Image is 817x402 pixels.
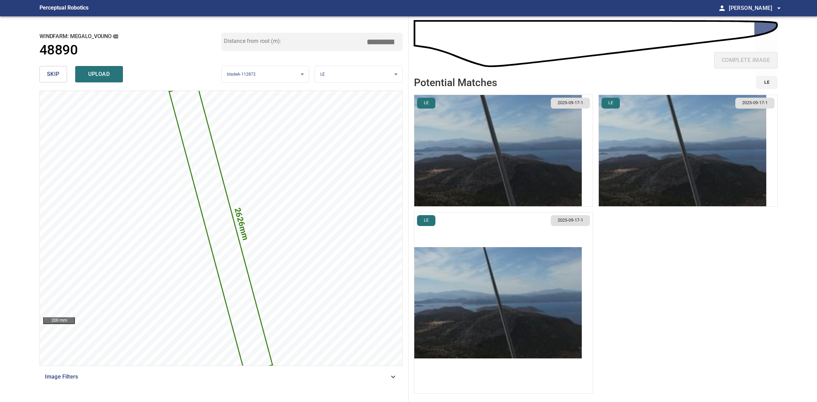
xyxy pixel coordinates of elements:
span: 2025-09-17-1 [738,100,772,106]
img: Megalo_Vouno/48890/2025-09-17-1/2025-09-17-2/inspectionData/image103wp110.jpg [414,247,582,358]
div: Image Filters [39,369,403,385]
div: bladeA-112872 [222,66,309,83]
span: LE [764,79,769,86]
span: [PERSON_NAME] [729,3,783,13]
span: LE [420,217,433,224]
img: Megalo_Vouno/48890/2025-09-17-1/2025-09-17-2/inspectionData/image102wp109.jpg [599,95,766,206]
button: LE [417,215,435,226]
text: 2626mm [232,207,250,241]
button: [PERSON_NAME] [726,1,783,15]
span: skip [47,69,60,79]
span: arrow_drop_down [775,4,783,12]
div: id [752,76,778,89]
img: Megalo_Vouno/48890/2025-09-17-1/2025-09-17-2/inspectionData/image101wp108.jpg [414,95,582,206]
button: copy message details [112,33,119,40]
span: LE [420,100,433,106]
button: LE [602,98,620,109]
span: person [718,4,726,12]
button: LE [417,98,435,109]
h1: 48890 [39,42,78,58]
span: 2025-09-17-1 [554,217,587,224]
h2: Potential Matches [414,77,497,88]
span: bladeA-112872 [227,72,256,77]
div: LE [315,66,402,83]
span: LE [604,100,617,106]
figcaption: Perceptual Robotics [39,3,89,14]
button: upload [75,66,123,82]
span: 2025-09-17-1 [554,100,587,106]
span: upload [83,69,115,79]
button: LE [756,76,778,89]
a: 48890 [39,42,221,58]
h2: windfarm: Megalo_Vouno [39,33,221,40]
span: LE [320,72,325,77]
label: Distance from root (m): [224,38,281,44]
span: Image Filters [45,373,389,381]
button: skip [39,66,67,82]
